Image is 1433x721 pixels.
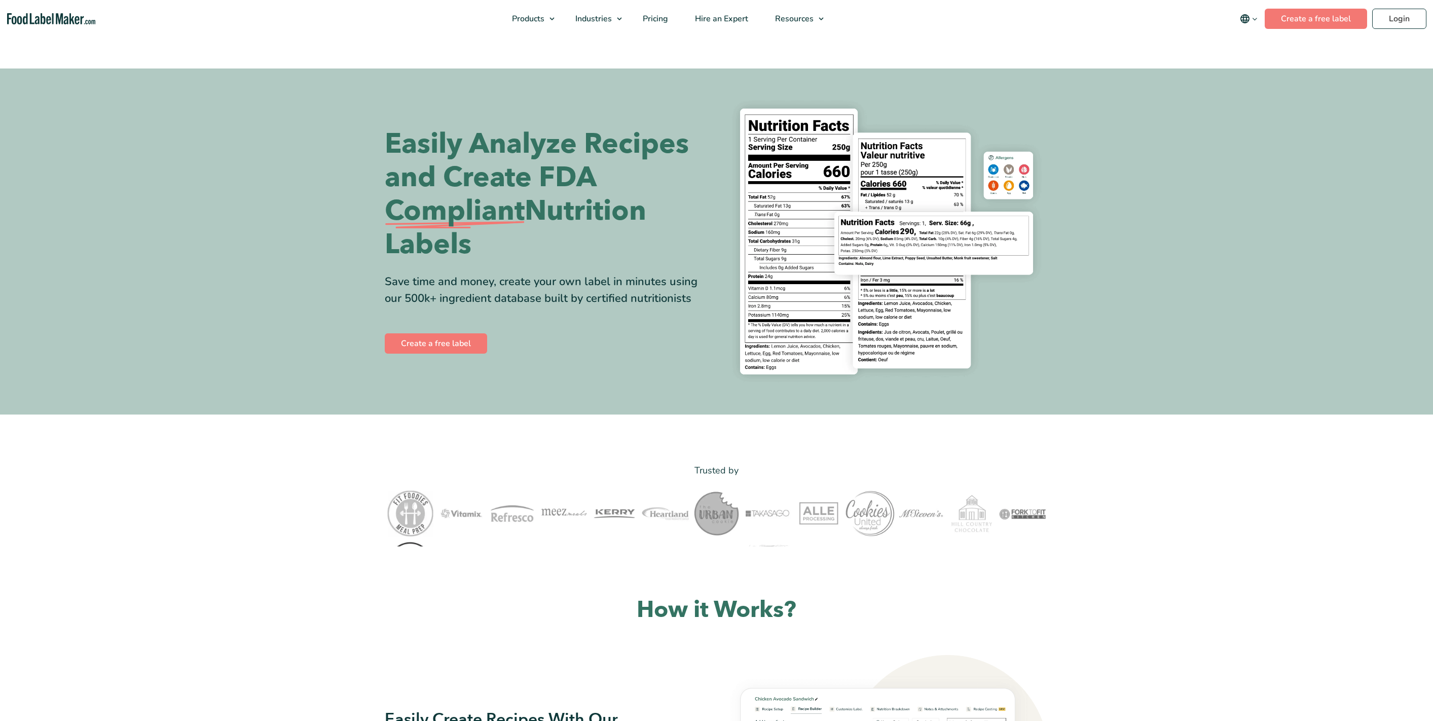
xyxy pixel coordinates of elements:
a: Create a free label [385,333,487,354]
span: Industries [572,13,613,24]
span: Pricing [640,13,669,24]
p: Trusted by [385,463,1049,478]
span: Resources [772,13,815,24]
a: Login [1372,9,1426,29]
div: Save time and money, create your own label in minutes using our 500k+ ingredient database built b... [385,273,709,307]
span: Products [509,13,545,24]
span: Hire an Expert [692,13,749,24]
span: Compliant [385,194,525,228]
h1: Easily Analyze Recipes and Create FDA Nutrition Labels [385,127,709,261]
a: Create a free label [1265,9,1367,29]
h2: How it Works? [385,595,1049,625]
